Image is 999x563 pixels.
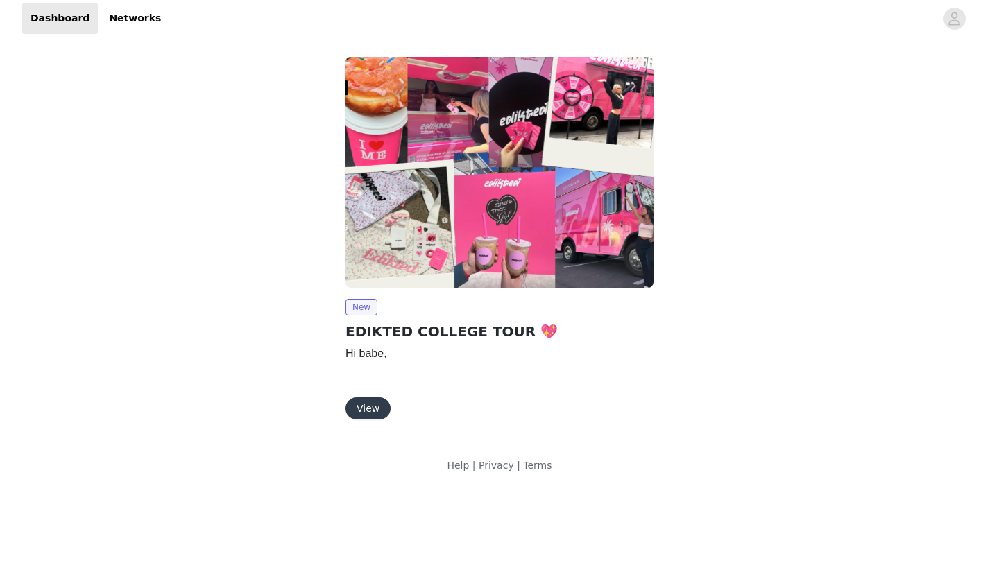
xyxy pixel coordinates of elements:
[479,460,514,471] a: Privacy
[101,3,169,34] a: Networks
[345,321,654,342] h2: EDIKTED COLLEGE TOUR 💖
[22,3,98,34] a: Dashboard
[948,8,961,30] div: avatar
[447,460,469,471] a: Help
[517,460,520,471] span: |
[345,299,377,315] span: New
[472,460,476,471] span: |
[345,404,391,414] a: View
[523,460,552,471] a: Terms
[345,397,391,419] button: View
[345,57,654,288] img: Edikted
[345,347,387,359] span: Hi babe,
